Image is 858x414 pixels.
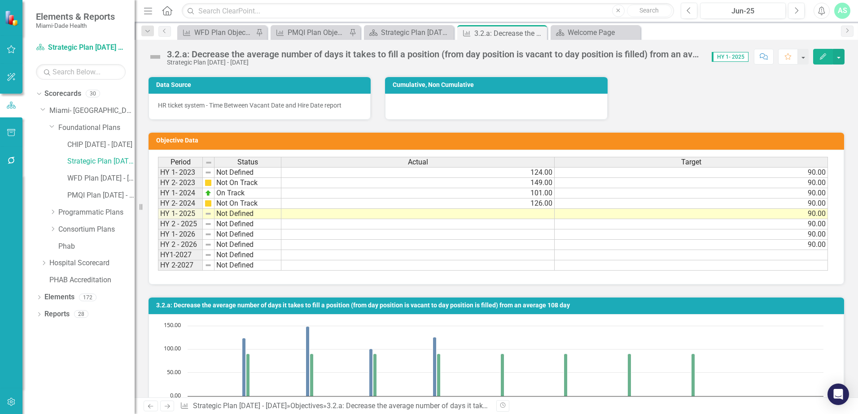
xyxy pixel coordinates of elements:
td: 90.00 [555,240,828,250]
img: 8DAGhfEEPCf229AAAAAElFTkSuQmCC [205,220,212,228]
a: Strategic Plan [DATE] - [DATE] [67,156,135,167]
text: 0.00 [170,391,181,399]
h3: Objective Data [156,137,840,144]
a: Consortium Plans [58,224,135,235]
td: Not Defined [214,209,281,219]
td: 90.00 [555,209,828,219]
input: Search ClearPoint... [182,3,674,19]
span: Elements & Reports [36,11,115,22]
div: WFD Plan Objective Report - 6/25 [194,27,254,38]
img: 8DAGhfEEPCf229AAAAAElFTkSuQmCC [205,210,212,217]
a: Strategic Plan [DATE] - [DATE] [36,43,126,53]
td: 90.00 [555,229,828,240]
a: PMQI Plan Objective Report - 6/25 [273,27,347,38]
td: 90.00 [555,198,828,209]
a: Foundational Plans [58,123,135,133]
img: 8DAGhfEEPCf229AAAAAElFTkSuQmCC [205,169,212,176]
td: 90.00 [555,178,828,188]
span: Search [639,7,659,14]
button: AS [834,3,850,19]
td: 90.00 [555,167,828,178]
td: HY 2 - 2025 [158,219,203,229]
div: Strategic Plan [DATE]-[DATE] [381,27,451,38]
td: HY 1- 2025 [158,209,203,219]
div: Welcome Page [568,27,638,38]
path: HY 2- 2024, 90. Target. [437,354,441,397]
div: Open Intercom Messenger [827,384,849,405]
td: 124.00 [281,167,555,178]
text: 150.00 [164,321,181,329]
h3: Data Source [156,82,366,88]
a: Phab [58,241,135,252]
td: 126.00 [281,198,555,209]
td: On Track [214,188,281,198]
a: PMQI Plan [DATE] - [DATE] [67,190,135,201]
td: 149.00 [281,178,555,188]
td: 101.00 [281,188,555,198]
img: 8DAGhfEEPCf229AAAAAElFTkSuQmCC [205,262,212,269]
path: HY 2- 2023, 149. Actual. [306,327,310,397]
td: HY 1- 2026 [158,229,203,240]
button: Search [627,4,672,17]
h3: Cumulative, Non Cumulative [393,82,603,88]
img: cBAA0RP0Y6D5n+AAAAAElFTkSuQmCC [205,200,212,207]
td: Not Defined [214,167,281,178]
div: 28 [74,310,88,318]
path: HY 1- 2026, 90. Target. [628,354,631,397]
td: Not Defined [214,240,281,250]
td: HY 1- 2023 [158,167,203,178]
td: 90.00 [555,188,828,198]
td: HY1-2027 [158,250,203,260]
path: HY 2 - 2026, 90. Target. [692,354,695,397]
div: Jun-25 [703,6,783,17]
path: HY 1- 2023, 90. Target. [246,354,250,397]
td: HY 1- 2024 [158,188,203,198]
img: cBAA0RP0Y6D5n+AAAAAElFTkSuQmCC [205,179,212,186]
path: HY 1- 2024, 101. Actual. [369,349,373,397]
path: HY 1- 2025, 90. Target. [501,354,504,397]
td: Not Defined [214,250,281,260]
text: 50.00 [167,368,181,376]
img: zOikAAAAAElFTkSuQmCC [205,190,212,197]
path: HY 2- 2023, 90. Target. [310,354,314,397]
img: 8DAGhfEEPCf229AAAAAElFTkSuQmCC [205,231,212,238]
path: HY 1- 2024, 90. Target. [373,354,377,397]
img: 8DAGhfEEPCf229AAAAAElFTkSuQmCC [205,241,212,248]
img: Not Defined [148,50,162,64]
small: Miami-Dade Health [36,22,115,29]
td: HY 2- 2024 [158,198,203,209]
a: Reports [44,309,70,319]
td: HY 2- 2023 [158,178,203,188]
div: Strategic Plan [DATE] - [DATE] [167,59,703,66]
td: 90.00 [555,219,828,229]
a: Strategic Plan [DATE]-[DATE] [366,27,451,38]
path: HY 1- 2023, 124. Actual. [242,338,246,397]
span: Target [681,158,701,166]
td: Not Defined [214,219,281,229]
img: 8DAGhfEEPCf229AAAAAElFTkSuQmCC [205,159,212,166]
a: Hospital Scorecard [49,258,135,268]
text: 100.00 [164,344,181,352]
a: PHAB Accreditation [49,275,135,285]
td: Not Defined [214,260,281,271]
div: 3.2.a: Decrease the average number of days it takes to fill a position (from day position is vaca... [167,49,703,59]
span: Actual [408,158,428,166]
a: WFD Plan Objective Report - 6/25 [179,27,254,38]
div: PMQI Plan Objective Report - 6/25 [288,27,347,38]
img: ClearPoint Strategy [4,10,20,26]
a: Elements [44,292,74,302]
span: HY 1- 2025 [712,52,749,62]
a: CHIP [DATE] - [DATE] [67,140,135,150]
path: HY 2- 2024, 126. Actual. [433,337,437,397]
a: Scorecards [44,89,81,99]
span: Status [237,158,258,166]
div: 172 [79,293,96,301]
td: Not On Track [214,198,281,209]
a: WFD Plan [DATE] - [DATE] [67,173,135,184]
p: HR ticket system - Time Between Vacant Date and Hire Date report [158,101,361,110]
a: Miami- [GEOGRAPHIC_DATA] [49,106,135,116]
div: » » [180,401,490,411]
a: Welcome Page [553,27,638,38]
td: HY 2-2027 [158,260,203,271]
